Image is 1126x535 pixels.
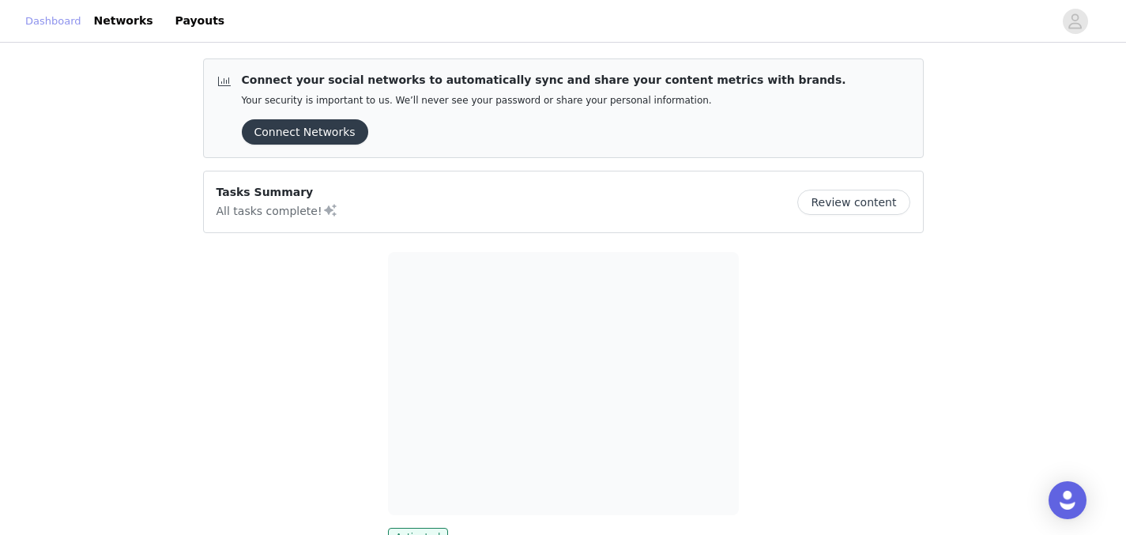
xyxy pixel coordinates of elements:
a: Networks [85,3,163,39]
button: Connect Networks [242,119,368,145]
a: Dashboard [25,13,81,29]
div: Open Intercom Messenger [1049,481,1086,519]
p: Connect your social networks to automatically sync and share your content metrics with brands. [242,72,846,89]
a: Payouts [166,3,235,39]
img: Aunt Jackie’s [388,252,739,515]
p: All tasks complete! [217,201,338,220]
div: avatar [1068,9,1083,34]
button: Review content [797,190,909,215]
p: Tasks Summary [217,184,338,201]
p: Your security is important to us. We’ll never see your password or share your personal information. [242,95,846,107]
